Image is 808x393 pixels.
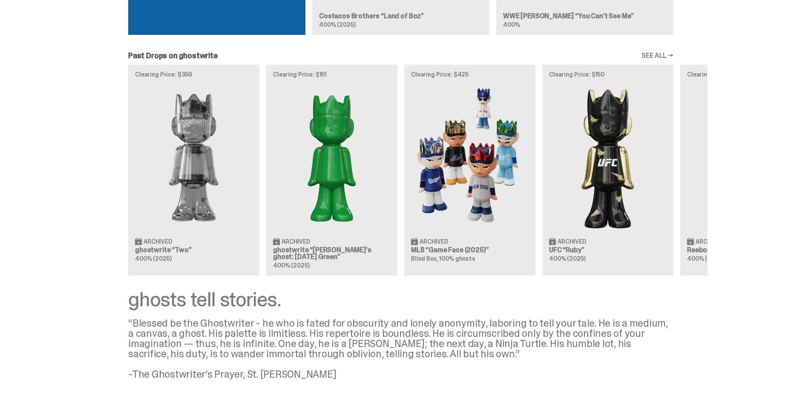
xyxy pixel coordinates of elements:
[273,247,391,260] h3: ghostwrite “[PERSON_NAME]'s ghost: [DATE] Green”
[696,239,724,245] span: Archived
[266,65,397,276] a: Clearing Price: $151 Schrödinger's ghost: Sunday Green Archived
[420,239,448,245] span: Archived
[411,255,438,262] span: Blind Box,
[411,71,529,77] p: Clearing Price: $425
[319,13,483,20] h3: Costacos Brothers “Land of Boz”
[549,84,667,231] img: Ruby
[687,71,805,77] p: Clearing Price: $100
[549,255,585,262] span: 400% (2025)
[135,247,253,253] h3: ghostwrite “Two”
[144,239,172,245] span: Archived
[273,262,309,269] span: 400% (2025)
[273,71,391,77] p: Clearing Price: $151
[411,247,529,253] h3: MLB “Game Face (2025)”
[128,318,673,379] div: “Blessed be the Ghostwriter - he who is fated for obscurity and lonely anonymity, laboring to tel...
[558,239,586,245] span: Archived
[687,255,723,262] span: 400% (2025)
[135,84,253,231] img: Two
[128,52,218,60] h2: Past Drops on ghostwrite
[273,84,391,231] img: Schrödinger's ghost: Sunday Green
[641,52,673,59] a: SEE ALL →
[549,247,667,253] h3: UFC “Ruby”
[319,21,355,28] span: 400% (2025)
[687,247,805,253] h3: Reebok “Court Victory”
[128,65,259,276] a: Clearing Price: $356 Two Archived
[282,239,310,245] span: Archived
[503,21,520,28] span: 400%
[411,84,529,231] img: Game Face (2025)
[135,255,171,262] span: 400% (2025)
[439,255,475,262] span: 100% ghosts
[135,71,253,77] p: Clearing Price: $356
[687,84,805,231] img: Court Victory
[128,289,673,310] div: ghosts tell stories.
[503,13,667,20] h3: WWE [PERSON_NAME] “You Can't See Me”
[404,65,535,276] a: Clearing Price: $425 Game Face (2025) Archived
[549,71,667,77] p: Clearing Price: $150
[542,65,673,276] a: Clearing Price: $150 Ruby Archived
